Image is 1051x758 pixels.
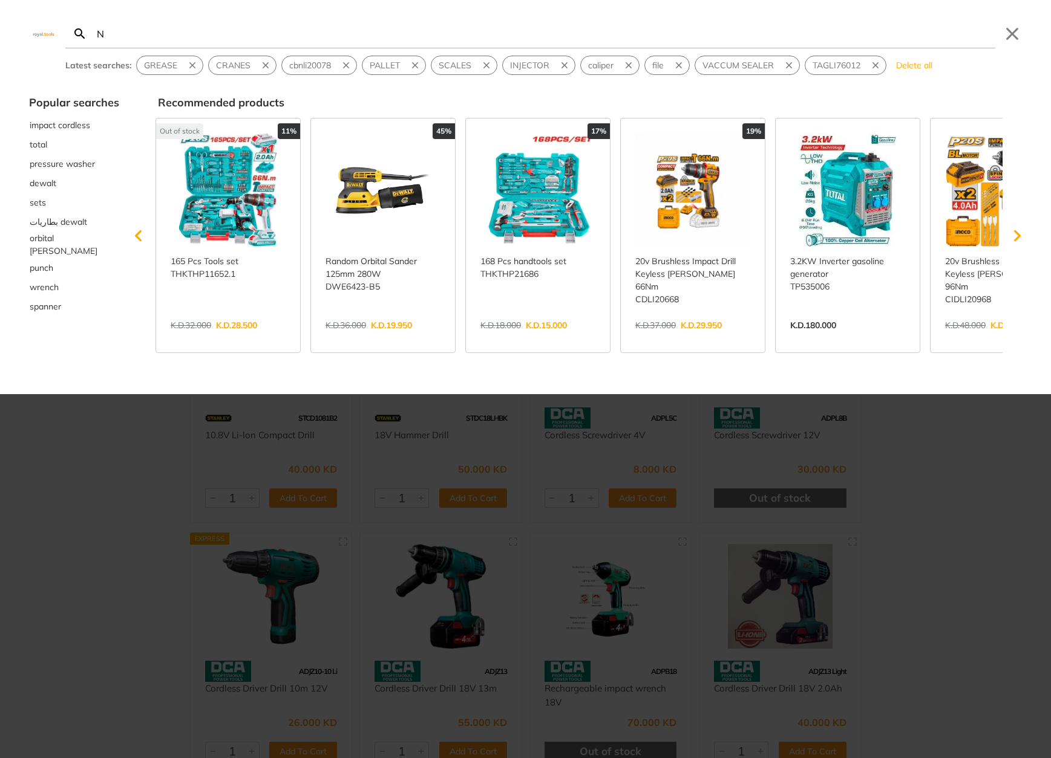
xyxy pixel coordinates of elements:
button: Close [1003,24,1022,44]
button: Select suggestion: punch [29,258,119,277]
span: PALLET [370,59,400,72]
div: Suggestion: VACCUM SEALER [695,56,800,75]
span: impact cordless [30,119,90,132]
button: Remove suggestion: PALLET [407,56,425,74]
svg: Remove suggestion: GREASE [187,60,198,71]
span: spanner [30,300,61,313]
div: Suggestion: GREASE [136,56,203,75]
svg: Search [73,27,87,41]
svg: Scroll right [1005,224,1029,248]
button: Remove suggestion: TAGLI76012 [868,56,886,74]
span: بطاريات dewalt [30,216,87,228]
span: CRANES [216,59,250,72]
div: Suggestion: punch [29,258,119,277]
input: Search… [94,19,995,48]
svg: Remove suggestion: CRANES [260,60,271,71]
button: Select suggestion: INJECTOR [503,56,557,74]
div: Suggestion: orbital sande [29,232,119,258]
div: 17% [588,123,610,139]
button: Select suggestion: sets [29,193,119,212]
div: Suggestion: TAGLI76012 [805,56,886,75]
button: Select suggestion: spanner [29,297,119,316]
div: Suggestion: file [644,56,690,75]
svg: Remove suggestion: caliper [623,60,634,71]
div: 11% [278,123,300,139]
span: wrench [30,281,59,294]
button: Select suggestion: impact cordless [29,115,119,135]
span: cbnli20078 [289,59,331,72]
button: Select suggestion: total [29,135,119,154]
button: Select suggestion: SCALES [431,56,479,74]
div: 45% [433,123,455,139]
svg: Remove suggestion: INJECTOR [559,60,570,71]
span: sets [30,196,46,209]
div: Suggestion: sets [29,193,119,212]
button: Remove suggestion: caliper [621,56,639,74]
svg: Remove suggestion: TAGLI76012 [870,60,881,71]
div: Suggestion: cbnli20078 [281,56,357,75]
img: Close [29,31,58,36]
span: SCALES [439,59,471,72]
span: file [652,59,664,72]
button: Select suggestion: PALLET [362,56,407,74]
div: Popular searches [29,94,119,111]
svg: Remove suggestion: file [673,60,684,71]
div: Suggestion: caliper [580,56,640,75]
button: Select suggestion: GREASE [137,56,185,74]
div: Out of stock [156,123,203,139]
button: Select suggestion: orbital sande [29,232,119,258]
div: Latest searches: [65,59,131,72]
div: Suggestion: spanner [29,297,119,316]
span: VACCUM SEALER [702,59,774,72]
svg: Remove suggestion: VACCUM SEALER [784,60,794,71]
div: Suggestion: dewalt [29,173,119,193]
div: Suggestion: impact cordless [29,115,119,135]
button: Select suggestion: wrench [29,277,119,297]
button: Select suggestion: caliper [581,56,621,74]
button: Select suggestion: بطاريات dewalt [29,212,119,232]
div: Suggestion: SCALES [431,56,497,75]
button: Select suggestion: dewalt [29,173,119,193]
button: Remove suggestion: INJECTOR [557,56,575,74]
div: Suggestion: pressure washer [29,154,119,173]
svg: Scroll left [126,224,151,248]
svg: Remove suggestion: SCALES [481,60,492,71]
button: Delete all [891,56,937,75]
span: total [30,138,47,151]
svg: Remove suggestion: cbnli20078 [341,60,352,71]
div: Recommended products [158,94,1022,111]
button: Select suggestion: VACCUM SEALER [695,56,781,74]
span: punch [30,262,53,274]
div: 19% [742,123,765,139]
div: Suggestion: بطاريات dewalt [29,212,119,232]
svg: Remove suggestion: PALLET [410,60,421,71]
button: Select suggestion: TAGLI76012 [805,56,868,74]
div: Suggestion: total [29,135,119,154]
span: GREASE [144,59,177,72]
button: Remove suggestion: file [671,56,689,74]
span: INJECTOR [510,59,549,72]
button: Select suggestion: cbnli20078 [282,56,338,74]
button: Remove suggestion: CRANES [258,56,276,74]
span: TAGLI76012 [813,59,860,72]
button: Select suggestion: file [645,56,671,74]
button: Remove suggestion: GREASE [185,56,203,74]
button: Remove suggestion: cbnli20078 [338,56,356,74]
div: Suggestion: wrench [29,277,119,297]
button: Remove suggestion: SCALES [479,56,497,74]
button: Select suggestion: CRANES [209,56,258,74]
span: orbital [PERSON_NAME] [30,232,119,258]
div: Suggestion: INJECTOR [502,56,575,75]
div: Suggestion: PALLET [362,56,426,75]
span: pressure washer [30,158,95,170]
button: Remove suggestion: VACCUM SEALER [781,56,799,74]
span: caliper [588,59,614,72]
button: Select suggestion: pressure washer [29,154,119,173]
span: dewalt [30,177,56,190]
div: Suggestion: CRANES [208,56,277,75]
